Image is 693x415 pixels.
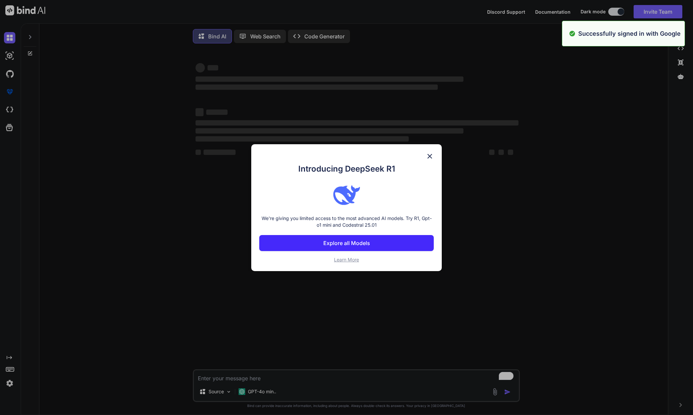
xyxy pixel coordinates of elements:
button: Explore all Models [259,235,434,251]
img: bind logo [333,182,360,208]
p: We're giving you limited access to the most advanced AI models. Try R1, Gpt-o1 mini and Codestral... [259,215,434,228]
span: Learn More [334,257,359,262]
p: Explore all Models [323,239,370,247]
img: alert [569,29,576,38]
img: close [426,152,434,160]
p: Successfully signed in with Google [578,29,681,38]
h1: Introducing DeepSeek R1 [259,163,434,175]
